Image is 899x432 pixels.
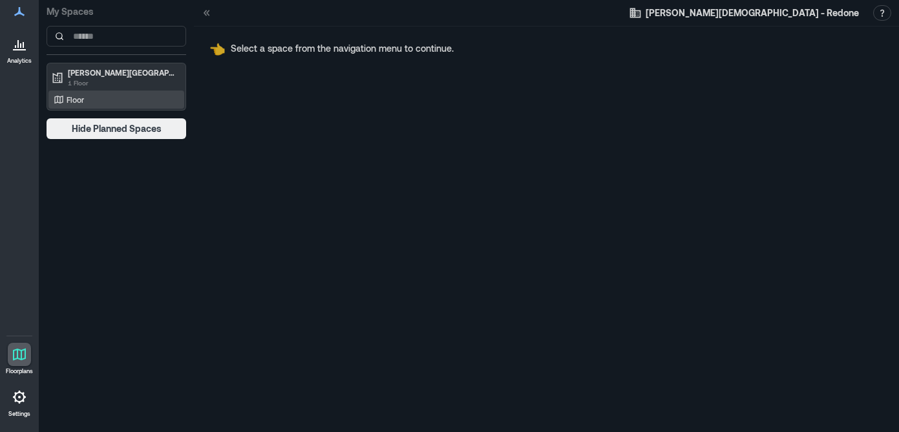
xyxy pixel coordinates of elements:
[625,3,863,23] button: [PERSON_NAME][DEMOGRAPHIC_DATA] - Redone
[231,42,454,55] p: Select a space from the navigation menu to continue.
[47,118,186,139] button: Hide Planned Spaces
[6,367,33,375] p: Floorplans
[68,67,176,78] p: [PERSON_NAME][GEOGRAPHIC_DATA]
[2,339,37,379] a: Floorplans
[68,78,176,88] p: 1 Floor
[209,41,226,56] span: pointing left
[47,5,186,18] p: My Spaces
[646,6,859,19] span: [PERSON_NAME][DEMOGRAPHIC_DATA] - Redone
[4,382,35,422] a: Settings
[8,410,30,418] p: Settings
[7,57,32,65] p: Analytics
[67,94,84,105] p: Floor
[3,28,36,69] a: Analytics
[72,122,162,135] span: Hide Planned Spaces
